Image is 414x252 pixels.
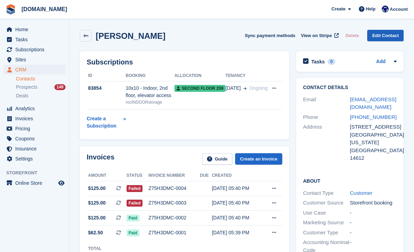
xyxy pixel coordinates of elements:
[57,179,66,187] a: Preview store
[88,214,106,221] span: $125.00
[3,45,66,54] a: menu
[350,199,397,207] div: Storefront booking
[174,70,225,81] th: Allocation
[225,70,268,81] th: Tenancy
[303,209,350,217] div: Use Case
[16,76,66,82] a: Contacts
[87,170,127,181] th: Amount
[87,115,121,130] div: Create a Subscription
[3,144,66,154] a: menu
[54,84,66,90] div: 149
[382,6,389,12] img: Mike Gruttadaro
[15,134,57,144] span: Coupons
[212,170,262,181] th: Created
[350,114,397,120] a: [PHONE_NUMBER]
[148,199,200,207] div: Z75H3DMC-0003
[301,32,332,39] span: View on Stripe
[235,153,282,165] a: Create an Invoice
[328,59,336,65] div: 0
[202,153,233,165] a: Guide
[15,154,57,164] span: Settings
[174,85,225,92] span: Second floor 259
[127,229,139,236] span: Paid
[350,229,397,237] div: -
[212,199,262,207] div: [DATE] 05:40 PM
[350,96,396,110] a: [EMAIL_ADDRESS][DOMAIN_NAME]
[15,144,57,154] span: Insurance
[3,114,66,123] a: menu
[126,99,175,105] div: rocINDOORstorage
[350,219,397,227] div: -
[126,70,175,81] th: Booking
[303,189,350,197] div: Contact Type
[303,113,350,121] div: Phone
[15,178,57,188] span: Online Store
[15,65,57,75] span: CRM
[6,170,69,176] span: Storefront
[212,214,262,221] div: [DATE] 05:40 PM
[390,6,408,13] span: Account
[3,124,66,133] a: menu
[303,229,350,237] div: Customer Type
[127,215,139,221] span: Paid
[19,3,70,15] a: [DOMAIN_NAME]
[15,25,57,34] span: Home
[148,170,200,181] th: Invoice number
[245,30,295,41] button: Sync payment methods
[367,30,404,41] a: Edit Contact
[87,85,126,92] div: 83854
[15,45,57,54] span: Subscriptions
[350,123,397,131] div: [STREET_ADDRESS]
[3,178,66,188] a: menu
[212,229,262,236] div: [DATE] 05:39 PM
[303,199,350,207] div: Customer Source
[303,123,350,162] div: Address
[350,147,397,155] div: [GEOGRAPHIC_DATA]
[3,25,66,34] a: menu
[212,185,262,192] div: [DATE] 05:40 PM
[303,177,397,184] h2: About
[6,4,16,15] img: stora-icon-8386f47178a22dfd0bd8f6a31ec36ba5ce8667c1dd55bd0f319d3a0aa187defe.svg
[366,6,376,12] span: Help
[16,92,66,99] a: Deals
[87,58,282,66] h2: Subscriptions
[200,170,212,181] th: Due
[127,170,148,181] th: Status
[3,35,66,44] a: menu
[350,131,397,139] div: [GEOGRAPHIC_DATA]
[331,6,345,12] span: Create
[127,200,143,207] span: Failed
[303,85,397,90] h2: Contact Details
[15,35,57,44] span: Tasks
[249,85,268,91] span: Ongoing
[88,185,106,192] span: $125.00
[303,96,350,111] div: Email
[298,30,340,41] a: View on Stripe
[16,84,37,90] span: Prospects
[15,104,57,113] span: Analytics
[96,31,165,41] h2: [PERSON_NAME]
[376,58,386,66] a: Add
[350,190,372,196] a: Customer
[15,55,57,64] span: Sites
[87,153,114,165] h2: Invoices
[126,85,175,99] div: 10x10 - Indoor, 2nd floor, elevator access
[16,84,66,91] a: Prospects 149
[15,114,57,123] span: Invoices
[225,85,241,92] span: [DATE]
[148,229,200,236] div: Z75H3DMC-0001
[343,30,362,41] button: Delete
[3,65,66,75] a: menu
[350,209,397,217] div: -
[303,219,350,227] div: Marketing Source
[15,124,57,133] span: Pricing
[88,229,103,236] span: $62.50
[3,104,66,113] a: menu
[87,112,126,132] a: Create a Subscription
[88,245,106,252] div: Total
[87,70,126,81] th: ID
[127,185,143,192] span: Failed
[148,185,200,192] div: Z75H3DMC-0004
[16,93,28,99] span: Deals
[3,154,66,164] a: menu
